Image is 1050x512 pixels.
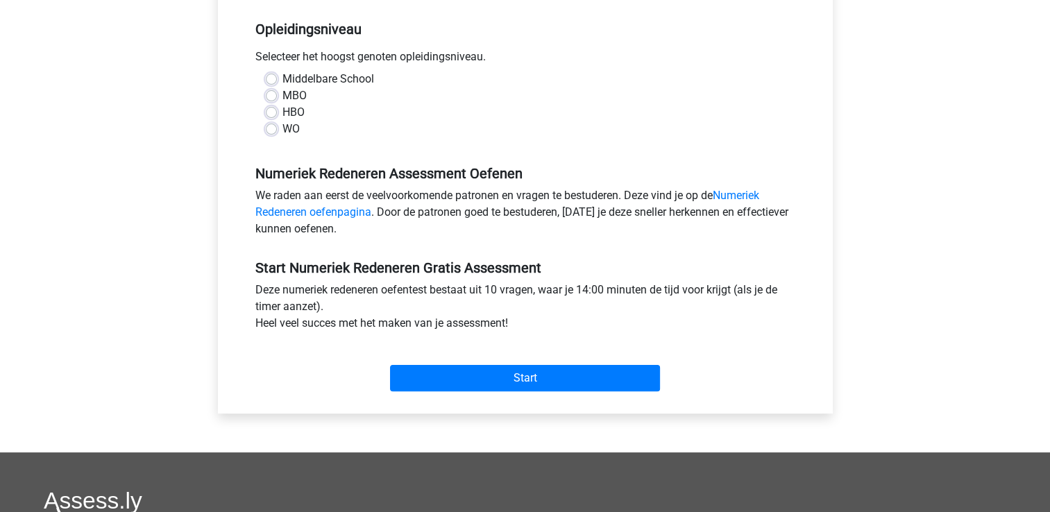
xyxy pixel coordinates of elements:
[282,71,374,87] label: Middelbare School
[255,189,759,219] a: Numeriek Redeneren oefenpagina
[282,121,300,137] label: WO
[245,187,806,243] div: We raden aan eerst de veelvoorkomende patronen en vragen te bestuderen. Deze vind je op de . Door...
[245,282,806,337] div: Deze numeriek redeneren oefentest bestaat uit 10 vragen, waar je 14:00 minuten de tijd voor krijg...
[390,365,660,391] input: Start
[255,259,795,276] h5: Start Numeriek Redeneren Gratis Assessment
[255,15,795,43] h5: Opleidingsniveau
[245,49,806,71] div: Selecteer het hoogst genoten opleidingsniveau.
[282,87,307,104] label: MBO
[255,165,795,182] h5: Numeriek Redeneren Assessment Oefenen
[282,104,305,121] label: HBO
